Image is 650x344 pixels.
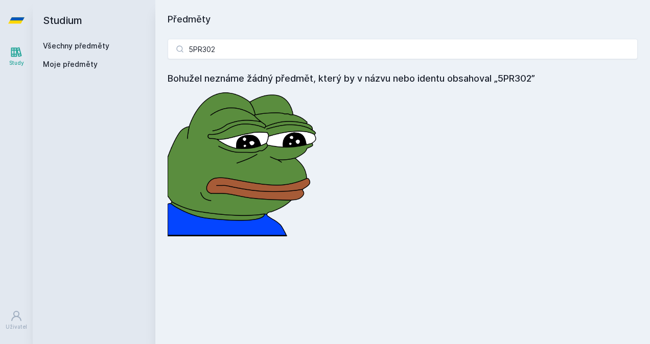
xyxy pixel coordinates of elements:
[168,39,638,59] input: Název nebo ident předmětu…
[168,86,321,236] img: error_picture.png
[168,71,638,86] h4: Bohužel neznáme žádný předmět, který by v názvu nebo identu obsahoval „5PR302”
[6,323,27,331] div: Uživatel
[9,59,24,67] div: Study
[168,12,638,27] h1: Předměty
[43,41,109,50] a: Všechny předměty
[2,41,31,72] a: Study
[43,59,98,69] span: Moje předměty
[2,305,31,336] a: Uživatel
